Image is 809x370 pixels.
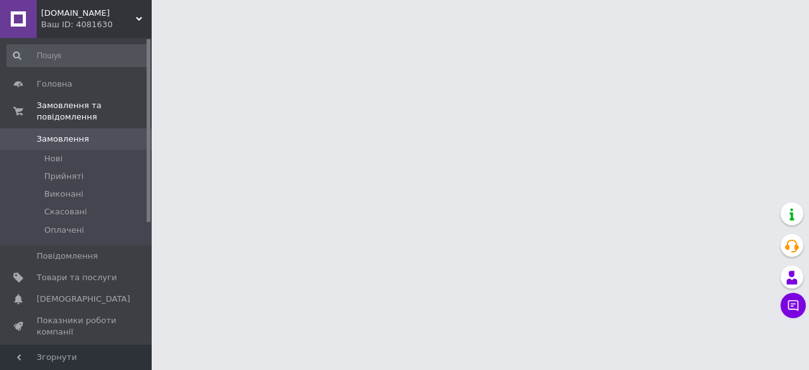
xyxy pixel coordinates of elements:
[37,293,130,305] span: [DEMOGRAPHIC_DATA]
[41,8,136,19] span: man-pol.com.ua
[44,225,84,236] span: Оплачені
[37,133,89,145] span: Замовлення
[44,171,83,182] span: Прийняті
[41,19,152,30] div: Ваш ID: 4081630
[781,293,806,318] button: Чат з покупцем
[6,44,149,67] input: Пошук
[37,272,117,283] span: Товари та послуги
[37,315,117,338] span: Показники роботи компанії
[37,100,152,123] span: Замовлення та повідомлення
[37,250,98,262] span: Повідомлення
[44,206,87,218] span: Скасовані
[37,78,72,90] span: Головна
[44,153,63,164] span: Нові
[44,188,83,200] span: Виконані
